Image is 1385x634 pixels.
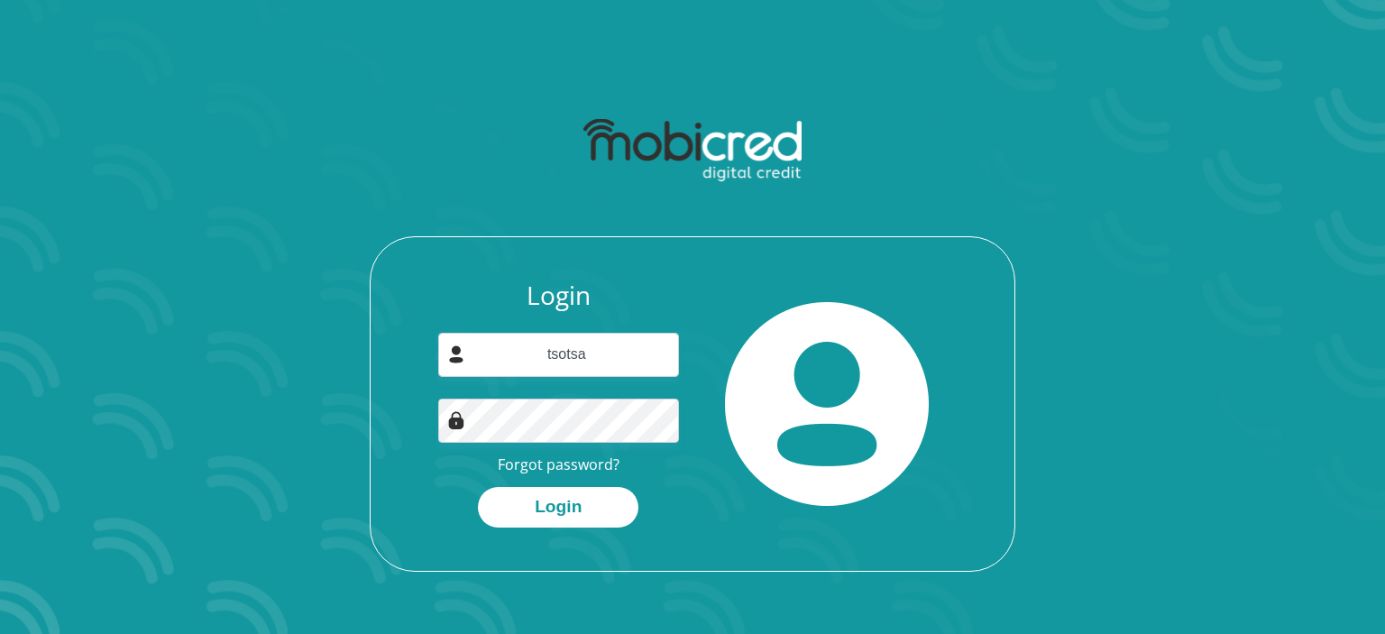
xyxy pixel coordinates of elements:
[447,411,465,429] img: Image
[498,455,619,474] a: Forgot password?
[438,280,680,311] h3: Login
[438,333,680,377] input: Username
[583,119,801,182] img: mobicred logo
[447,345,465,363] img: user-icon image
[478,487,638,528] button: Login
